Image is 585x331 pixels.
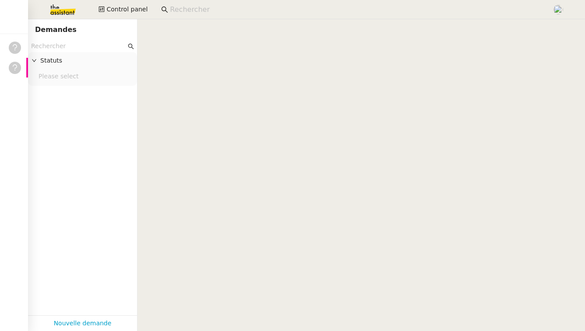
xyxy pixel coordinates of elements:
button: Control panel [93,4,153,16]
span: Control panel [106,4,148,14]
nz-page-header-title: Demandes [35,24,77,36]
input: Rechercher [170,4,543,16]
span: Statuts [40,56,134,66]
input: Rechercher [31,41,126,51]
img: users%2FPPrFYTsEAUgQy5cK5MCpqKbOX8K2%2Favatar%2FCapture%20d%E2%80%99e%CC%81cran%202023-06-05%20a%... [553,5,563,14]
a: Nouvelle demande [54,318,112,328]
div: Statuts [28,52,137,69]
